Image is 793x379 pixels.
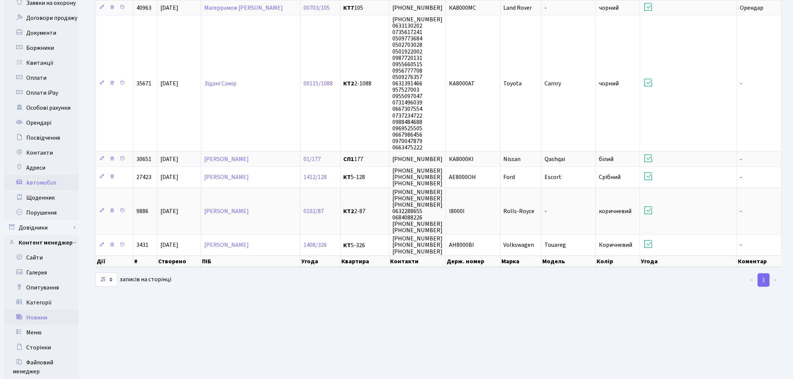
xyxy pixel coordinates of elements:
[4,70,79,85] a: Оплати
[740,79,742,88] span: -
[160,207,178,215] span: [DATE]
[758,273,770,287] a: 1
[599,4,619,12] span: чорний
[204,173,249,181] a: [PERSON_NAME]
[599,155,613,163] span: білий
[160,241,178,249] span: [DATE]
[599,207,631,215] span: коричневий
[304,173,327,181] a: 1412/128
[4,100,79,115] a: Особові рахунки
[740,4,764,12] span: Орендар
[599,173,621,181] span: Срібний
[740,155,742,163] span: -
[392,234,443,255] span: [PHONE_NUMBER] [PHONE_NUMBER] [PHONE_NUMBER]
[392,188,443,235] span: [PHONE_NUMBER] [PHONE_NUMBER] [PHONE_NUMBER] 0632288655 0684088226 [PHONE_NUMBER] [PHONE_NUMBER]
[504,155,521,163] span: Nissan
[344,81,386,87] span: 2-1088
[4,235,79,250] a: Контент менеджер
[344,208,386,214] span: 2-87
[344,241,351,249] b: КТ
[449,241,474,249] span: AH8000BI
[4,85,79,100] a: Оплати iPay
[390,256,446,267] th: Контакти
[160,79,178,88] span: [DATE]
[446,256,501,267] th: Держ. номер
[545,155,565,163] span: Qashqai
[545,4,547,12] span: -
[545,173,561,181] span: Escort
[504,4,532,12] span: Land Rover
[504,207,535,215] span: Rolls-Royce
[133,256,157,267] th: #
[136,4,151,12] span: 40963
[392,167,443,188] span: [PHONE_NUMBER] [PHONE_NUMBER] [PHONE_NUMBER]
[449,79,475,88] span: KA8000AT
[542,256,596,267] th: Модель
[599,241,632,249] span: Коричневий
[4,310,79,325] a: Новини
[449,155,474,163] span: КА8000КІ
[4,10,79,25] a: Договори продажу
[4,25,79,40] a: Документи
[392,4,443,12] span: [PHONE_NUMBER]
[545,79,561,88] span: Camry
[504,79,522,88] span: Toyota
[740,173,742,181] span: -
[4,190,79,205] a: Щоденник
[160,155,178,163] span: [DATE]
[737,256,782,267] th: Коментар
[392,155,443,163] span: [PHONE_NUMBER]
[344,207,355,215] b: КТ2
[341,256,390,267] th: Квартира
[596,256,640,267] th: Колір
[344,79,355,88] b: КТ2
[204,155,249,163] a: [PERSON_NAME]
[640,256,738,267] th: Угода
[4,250,79,265] a: Сайти
[136,207,148,215] span: 9886
[449,4,476,12] span: КА8000МС
[740,241,742,249] span: -
[449,173,476,181] span: АЕ8000ОН
[304,207,324,215] a: 0102/87
[136,79,151,88] span: 35671
[304,241,327,249] a: 1408/326
[304,155,321,163] a: 01/177
[344,173,351,181] b: КТ
[4,40,79,55] a: Боржники
[204,241,249,249] a: [PERSON_NAME]
[4,145,79,160] a: Контакти
[344,156,386,162] span: 177
[96,256,133,267] th: Дії
[392,15,443,152] span: [PHONE_NUMBER] 0633130202 0735617241 0509773684 0502703028 0501922002 0987720131 0955660515 09567...
[201,256,301,267] th: ПІБ
[4,325,79,340] a: Меню
[599,79,619,88] span: чорний
[304,79,333,88] a: 00115/1088
[136,173,151,181] span: 27423
[136,241,148,249] span: 3431
[504,173,515,181] span: Ford
[204,207,249,215] a: [PERSON_NAME]
[501,256,542,267] th: Марка
[301,256,341,267] th: Угода
[304,4,330,12] a: 00703/105
[4,160,79,175] a: Адреси
[449,207,465,215] span: І8000І
[160,4,178,12] span: [DATE]
[545,207,547,215] span: -
[4,175,79,190] a: Автомобілі
[344,242,386,248] span: 5-326
[204,4,283,12] a: Магеррамов [PERSON_NAME]
[344,5,386,11] span: 105
[4,220,79,235] a: Довідники
[504,241,534,249] span: Volkswagen
[136,155,151,163] span: 30651
[4,55,79,70] a: Квитанції
[4,355,79,379] a: Файловий менеджер
[157,256,201,267] th: Створено
[96,273,171,287] label: записів на сторінці
[96,273,117,287] select: записів на сторінці
[204,79,236,88] a: Зідані Самір
[4,295,79,310] a: Категорії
